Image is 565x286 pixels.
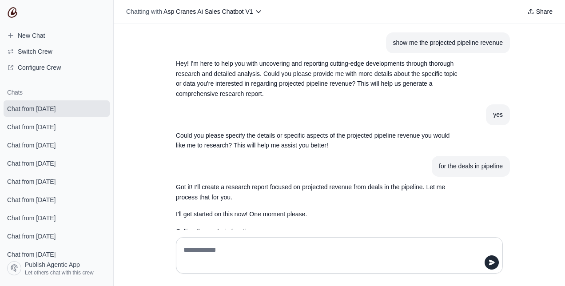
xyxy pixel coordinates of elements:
[7,250,56,259] span: Chat from [DATE]
[4,258,110,279] a: Publish Agentic App Let others chat with this crew
[524,5,556,18] button: Share
[176,209,460,219] p: I'll get started on this now! One moment please.
[7,214,56,222] span: Chat from [DATE]
[4,137,110,153] a: Chat from [DATE]
[176,131,460,151] p: Could you please specify the details or specific aspects of the projected pipeline revenue you wo...
[18,63,61,72] span: Configure Crew
[439,161,503,171] div: for the deals in pipeline
[4,173,110,190] a: Chat from [DATE]
[4,191,110,208] a: Chat from [DATE]
[4,28,110,43] a: New Chat
[169,53,467,104] section: Response
[4,100,110,117] a: Chat from [DATE]
[7,104,56,113] span: Chat from [DATE]
[7,123,56,131] span: Chat from [DATE]
[4,228,110,244] a: Chat from [DATE]
[7,7,18,18] img: CrewAI Logo
[4,210,110,226] a: Chat from [DATE]
[7,177,56,186] span: Chat from [DATE]
[432,156,510,177] section: User message
[18,31,45,40] span: New Chat
[393,38,503,48] div: show me the projected pipeline revenue
[7,195,56,204] span: Chat from [DATE]
[18,47,52,56] span: Switch Crew
[7,232,56,241] span: Chat from [DATE]
[4,246,110,262] a: Chat from [DATE]
[169,177,467,242] section: Response
[4,119,110,135] a: Chat from [DATE]
[176,226,460,237] p: Calling the analysis function...
[7,141,56,150] span: Chat from [DATE]
[4,60,110,75] a: Configure Crew
[25,269,94,276] span: Let others chat with this crew
[493,110,503,120] div: yes
[163,8,253,15] span: Asp Cranes Ai Sales Chatbot V1
[7,159,56,168] span: Chat from [DATE]
[536,7,553,16] span: Share
[176,59,460,99] p: Hey! I'm here to help you with uncovering and reporting cutting-edge developments through thoroug...
[521,243,565,286] iframe: Chat Widget
[126,7,162,16] span: Chatting with
[486,104,510,125] section: User message
[25,260,80,269] span: Publish Agentic App
[4,155,110,171] a: Chat from [DATE]
[386,32,510,53] section: User message
[176,182,460,203] p: Got it! I’ll create a research report focused on projected revenue from deals in the pipeline. Le...
[4,44,110,59] button: Switch Crew
[123,5,266,18] button: Chatting with Asp Cranes Ai Sales Chatbot V1
[169,125,467,156] section: Response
